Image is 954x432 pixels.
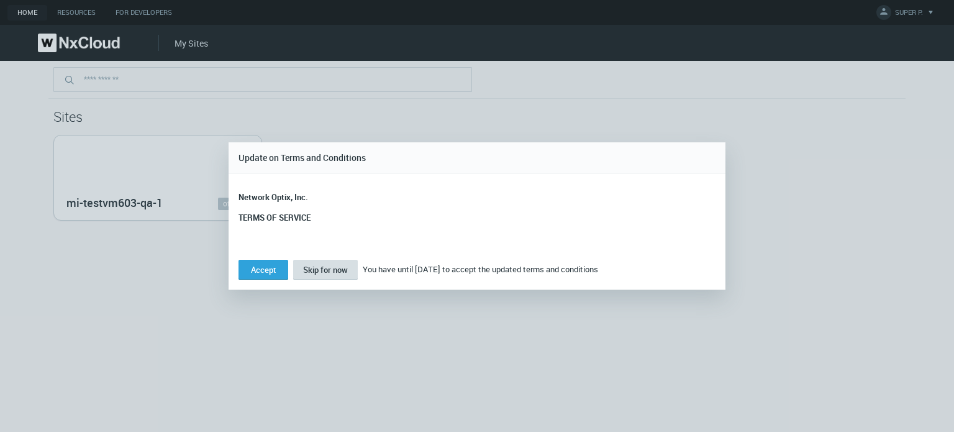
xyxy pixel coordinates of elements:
button: Skip for now [293,260,358,280]
span: Update on Terms and Conditions [238,152,366,163]
strong: Network Optix, Inc. [238,191,308,203]
span: You have until [DATE] to accept the updated terms and conditions [363,264,598,275]
span: Skip for now [303,264,348,275]
button: Accept [238,260,288,280]
strong: TERMS OF SERVICE [238,212,311,223]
